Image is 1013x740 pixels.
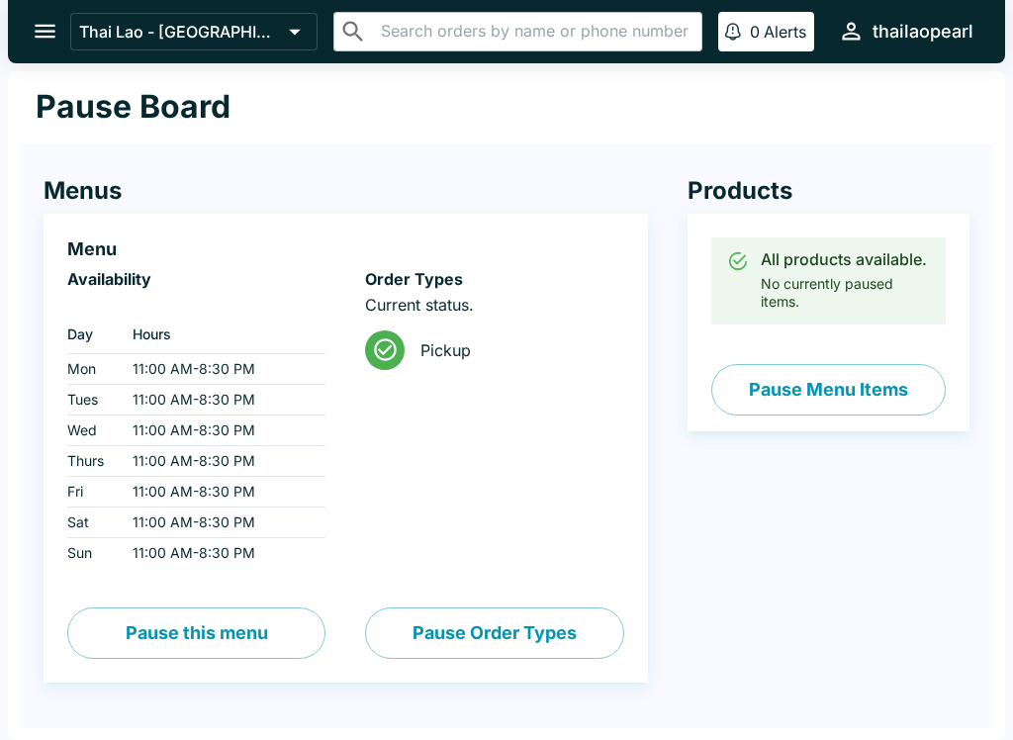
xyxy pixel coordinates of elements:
[365,607,623,659] button: Pause Order Types
[67,295,325,315] p: ‏
[36,87,230,127] h1: Pause Board
[20,6,70,56] button: open drawer
[375,18,693,46] input: Search orders by name or phone number
[67,354,117,385] td: Mon
[117,385,325,416] td: 11:00 AM - 8:30 PM
[117,416,325,446] td: 11:00 AM - 8:30 PM
[420,340,607,360] span: Pickup
[365,269,623,289] h6: Order Types
[67,538,117,569] td: Sun
[117,538,325,569] td: 11:00 AM - 8:30 PM
[764,22,806,42] p: Alerts
[67,477,117,508] td: Fri
[761,249,930,269] div: All products available.
[70,13,318,50] button: Thai Lao - [GEOGRAPHIC_DATA]
[365,295,623,315] p: Current status.
[44,176,648,206] h4: Menus
[711,364,946,416] button: Pause Menu Items
[750,22,760,42] p: 0
[830,10,981,52] button: thailaopearl
[67,269,325,289] h6: Availability
[688,176,969,206] h4: Products
[873,20,973,44] div: thailaopearl
[761,243,930,319] div: No currently paused items.
[67,607,325,659] button: Pause this menu
[67,416,117,446] td: Wed
[67,508,117,538] td: Sat
[117,508,325,538] td: 11:00 AM - 8:30 PM
[67,315,117,354] th: Day
[67,385,117,416] td: Tues
[117,354,325,385] td: 11:00 AM - 8:30 PM
[117,315,325,354] th: Hours
[117,446,325,477] td: 11:00 AM - 8:30 PM
[79,22,281,42] p: Thai Lao - [GEOGRAPHIC_DATA]
[117,477,325,508] td: 11:00 AM - 8:30 PM
[67,446,117,477] td: Thurs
